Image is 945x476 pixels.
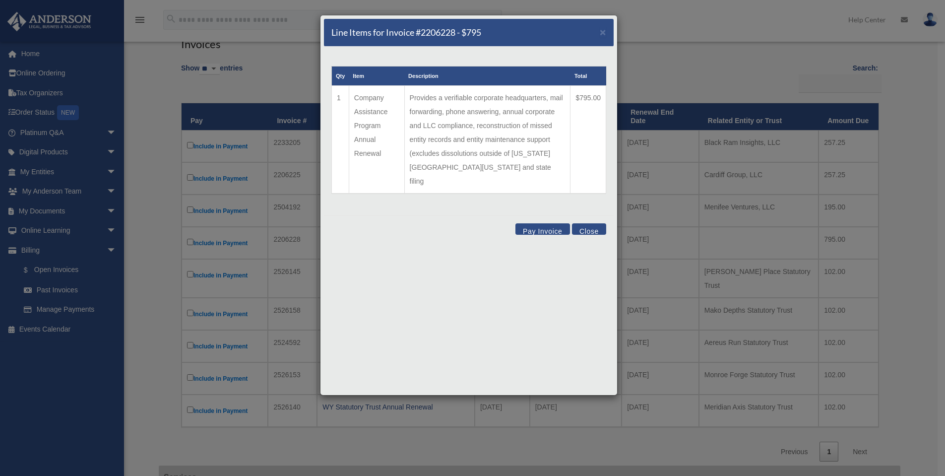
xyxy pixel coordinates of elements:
[404,67,570,86] th: Description
[332,67,349,86] th: Qty
[570,86,606,194] td: $795.00
[349,67,404,86] th: Item
[570,67,606,86] th: Total
[331,26,481,39] h5: Line Items for Invoice #2206228 - $795
[572,223,606,235] button: Close
[600,26,606,38] span: ×
[349,86,404,194] td: Company Assistance Program Annual Renewal
[404,86,570,194] td: Provides a verifiable corporate headquarters, mail forwarding, phone answering, annual corporate ...
[515,223,570,235] button: Pay Invoice
[600,27,606,37] button: Close
[332,86,349,194] td: 1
